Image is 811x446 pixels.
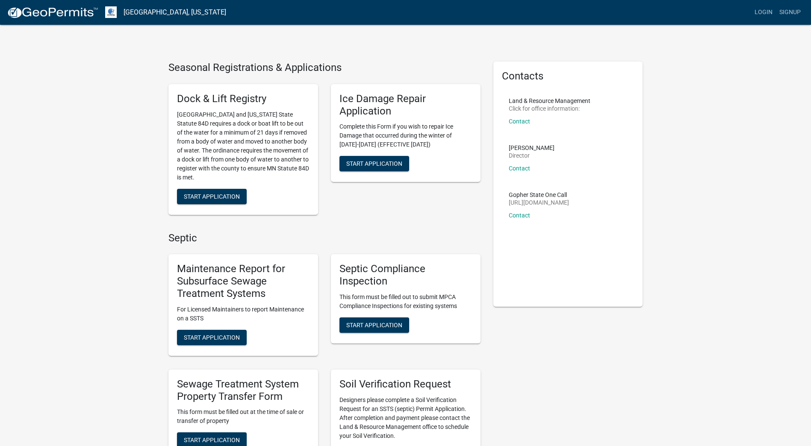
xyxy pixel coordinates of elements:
a: Contact [509,212,530,219]
h5: Contacts [502,70,634,82]
h5: Ice Damage Repair Application [339,93,472,117]
h5: Dock & Lift Registry [177,93,310,105]
a: Contact [509,165,530,172]
button: Start Application [339,156,409,171]
h5: Sewage Treatment System Property Transfer Form [177,378,310,403]
h5: Septic Compliance Inspection [339,263,472,288]
span: Start Application [184,193,240,200]
p: This form must be filled out to submit MPCA Compliance Inspections for existing systems [339,293,472,311]
span: Start Application [346,321,402,328]
a: [GEOGRAPHIC_DATA], [US_STATE] [124,5,226,20]
p: [PERSON_NAME] [509,145,554,151]
img: Otter Tail County, Minnesota [105,6,117,18]
h5: Maintenance Report for Subsurface Sewage Treatment Systems [177,263,310,299]
p: Director [509,153,554,158]
h4: Seasonal Registrations & Applications [168,62,481,74]
span: Start Application [184,437,240,443]
p: This form must be filled out at the time of sale or transfer of property [177,408,310,425]
p: Land & Resource Management [509,98,590,104]
span: Start Application [184,334,240,340]
h5: Soil Verification Request [339,378,472,390]
a: Signup [776,4,804,21]
p: [URL][DOMAIN_NAME] [509,200,569,205]
p: Designers please complete a Soil Verification Request for an SSTS (septic) Permit Application. Af... [339,396,472,440]
span: Start Application [346,160,402,167]
h4: Septic [168,232,481,244]
a: Login [751,4,776,21]
a: Contact [509,118,530,125]
p: Complete this Form if you wish to repair Ice Damage that occurred during the winter of [DATE]-[DA... [339,122,472,149]
p: Gopher State One Call [509,192,569,198]
p: [GEOGRAPHIC_DATA] and [US_STATE] State Statute 84D requires a dock or boat lift to be out of the ... [177,110,310,182]
button: Start Application [177,189,247,204]
button: Start Application [177,330,247,345]
button: Start Application [339,317,409,333]
p: For Licensed Maintainers to report Maintenance on a SSTS [177,305,310,323]
p: Click for office information: [509,106,590,111]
